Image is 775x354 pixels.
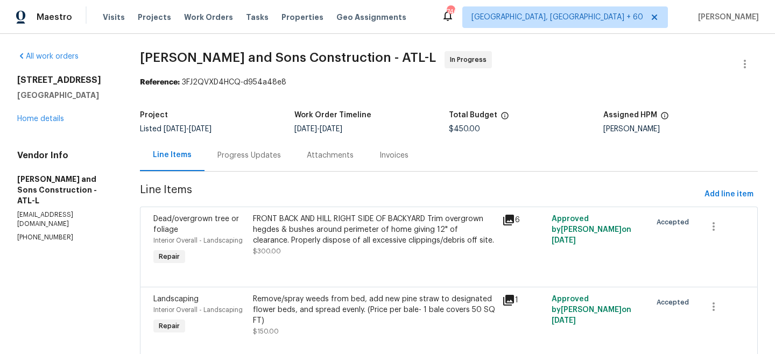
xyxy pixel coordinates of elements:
[471,12,643,23] span: [GEOGRAPHIC_DATA], [GEOGRAPHIC_DATA] + 60
[660,111,669,125] span: The hpm assigned to this work order.
[17,150,114,161] h4: Vendor Info
[246,13,269,21] span: Tasks
[450,54,491,65] span: In Progress
[103,12,125,23] span: Visits
[17,210,114,229] p: [EMAIL_ADDRESS][DOMAIN_NAME]
[552,215,631,244] span: Approved by [PERSON_NAME] on
[140,125,212,133] span: Listed
[603,111,657,119] h5: Assigned HPM
[17,75,114,86] h2: [STREET_ADDRESS]
[154,251,184,262] span: Repair
[449,111,497,119] h5: Total Budget
[138,12,171,23] span: Projects
[184,12,233,23] span: Work Orders
[140,77,758,88] div: 3FJ2QVXD4HCQ-d954a48e8
[253,214,495,246] div: FRONT BACK AND HILL RIGHT SIDE OF BACKYARD Trim overgrown hegdes & bushes around perimeter of hom...
[307,150,354,161] div: Attachments
[153,215,239,233] span: Dead/overgrown tree or foliage
[153,150,192,160] div: Line Items
[657,297,693,308] span: Accepted
[189,125,212,133] span: [DATE]
[140,51,436,64] span: [PERSON_NAME] and Sons Construction - ATL-L
[17,174,114,206] h5: [PERSON_NAME] and Sons Construction - ATL-L
[552,317,576,324] span: [DATE]
[552,295,631,324] span: Approved by [PERSON_NAME] on
[700,185,758,204] button: Add line item
[320,125,342,133] span: [DATE]
[164,125,212,133] span: -
[154,321,184,331] span: Repair
[153,307,243,313] span: Interior Overall - Landscaping
[217,150,281,161] div: Progress Updates
[552,237,576,244] span: [DATE]
[336,12,406,23] span: Geo Assignments
[140,79,180,86] b: Reference:
[657,217,693,228] span: Accepted
[379,150,408,161] div: Invoices
[294,125,342,133] span: -
[140,111,168,119] h5: Project
[164,125,186,133] span: [DATE]
[17,53,79,60] a: All work orders
[447,6,454,17] div: 746
[603,125,758,133] div: [PERSON_NAME]
[253,328,279,335] span: $150.00
[294,111,371,119] h5: Work Order Timeline
[501,111,509,125] span: The total cost of line items that have been proposed by Opendoor. This sum includes line items th...
[153,295,199,303] span: Landscaping
[694,12,759,23] span: [PERSON_NAME]
[17,115,64,123] a: Home details
[253,248,281,254] span: $300.00
[294,125,317,133] span: [DATE]
[449,125,480,133] span: $450.00
[140,185,700,204] span: Line Items
[17,90,114,101] h5: [GEOGRAPHIC_DATA]
[502,294,545,307] div: 1
[502,214,545,226] div: 6
[17,233,114,242] p: [PHONE_NUMBER]
[704,188,753,201] span: Add line item
[253,294,495,326] div: Remove/spray weeds from bed, add new pine straw to designated flower beds, and spread evenly. (Pr...
[37,12,72,23] span: Maestro
[281,12,323,23] span: Properties
[153,237,243,244] span: Interior Overall - Landscaping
